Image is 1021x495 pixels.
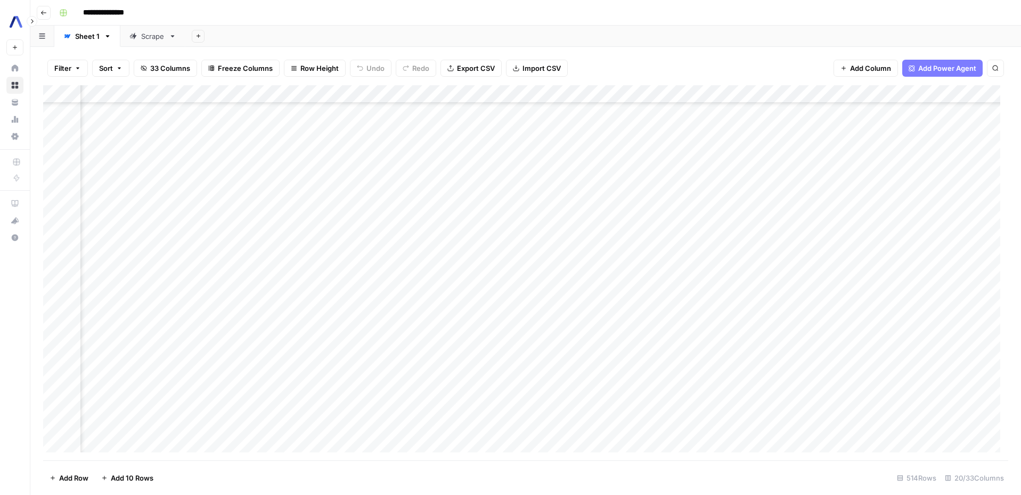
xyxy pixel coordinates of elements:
span: Sort [99,63,113,74]
div: What's new? [7,213,23,229]
button: Workspace: Assembly AI [6,9,23,35]
span: Undo [366,63,385,74]
span: Filter [54,63,71,74]
div: Scrape [141,31,165,42]
span: Freeze Columns [218,63,273,74]
a: Scrape [120,26,185,47]
button: Add Column [834,60,898,77]
button: What's new? [6,212,23,229]
span: Add 10 Rows [111,473,153,483]
span: Add Power Agent [918,63,976,74]
span: Export CSV [457,63,495,74]
button: Freeze Columns [201,60,280,77]
div: Sheet 1 [75,31,100,42]
a: Usage [6,111,23,128]
span: Row Height [300,63,339,74]
span: Add Column [850,63,891,74]
span: Import CSV [522,63,561,74]
button: Import CSV [506,60,568,77]
a: Browse [6,77,23,94]
a: Sheet 1 [54,26,120,47]
span: Add Row [59,473,88,483]
button: Help + Support [6,229,23,246]
a: AirOps Academy [6,195,23,212]
button: Add 10 Rows [95,469,160,486]
button: Add Row [43,469,95,486]
button: 33 Columns [134,60,197,77]
a: Your Data [6,94,23,111]
button: Sort [92,60,129,77]
img: Assembly AI Logo [6,12,26,31]
span: Redo [412,63,429,74]
button: Redo [396,60,436,77]
div: 514 Rows [893,469,941,486]
div: 20/33 Columns [941,469,1008,486]
button: Row Height [284,60,346,77]
button: Filter [47,60,88,77]
a: Home [6,60,23,77]
button: Add Power Agent [902,60,983,77]
button: Export CSV [440,60,502,77]
button: Undo [350,60,391,77]
span: 33 Columns [150,63,190,74]
a: Settings [6,128,23,145]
